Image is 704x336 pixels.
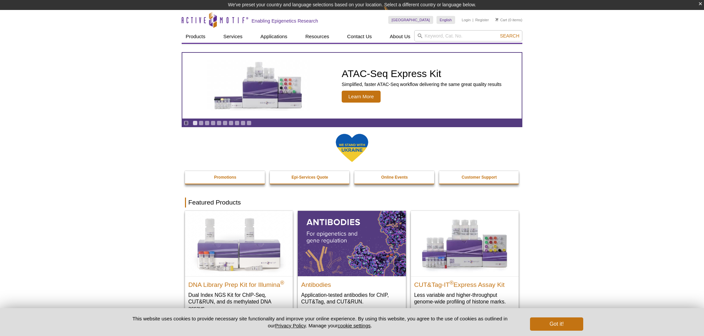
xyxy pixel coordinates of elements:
[354,171,435,184] a: Online Events
[188,278,289,288] h2: DNA Library Prep Kit for Illumina
[182,53,522,119] article: ATAC-Seq Express Kit
[472,16,473,24] li: |
[462,175,497,180] strong: Customer Support
[411,211,519,276] img: CUT&Tag-IT® Express Assay Kit
[342,69,501,79] h2: ATAC-Seq Express Kit
[214,175,236,180] strong: Promotions
[235,121,240,126] a: Go to slide 8
[301,292,402,305] p: Application-tested antibodies for ChIP, CUT&Tag, and CUT&RUN.
[275,323,306,328] a: Privacy Policy
[291,175,328,180] strong: Epi-Services Quote
[449,280,453,285] sup: ®
[530,317,583,331] button: Got it!
[414,292,515,305] p: Less variable and higher-throughput genome-wide profiling of histone marks​.
[411,211,519,311] a: CUT&Tag-IT® Express Assay Kit CUT&Tag-IT®Express Assay Kit Less variable and higher-throughput ge...
[500,33,519,39] span: Search
[301,278,402,288] h2: Antibodies
[199,121,204,126] a: Go to slide 2
[342,81,501,87] p: Simplified, faster ATAC-Seq workflow delivering the same great quality results
[414,30,522,42] input: Keyword, Cat. No.
[388,16,433,24] a: [GEOGRAPHIC_DATA]
[188,292,289,312] p: Dual Index NGS Kit for ChIP-Seq, CUT&RUN, and ds methylated DNA assays.
[185,211,293,318] a: DNA Library Prep Kit for Illumina DNA Library Prep Kit for Illumina® Dual Index NGS Kit for ChIP-...
[475,18,489,22] a: Register
[335,133,369,163] img: We Stand With Ukraine
[211,121,216,126] a: Go to slide 4
[185,211,293,276] img: DNA Library Prep Kit for Illumina
[342,91,381,103] span: Learn More
[280,280,284,285] sup: ®
[298,211,406,276] img: All Antibodies
[205,121,210,126] a: Go to slide 3
[495,18,498,21] img: Your Cart
[338,323,371,328] button: cookie settings
[182,30,209,43] a: Products
[437,16,455,24] a: English
[381,175,408,180] strong: Online Events
[121,315,519,329] p: This website uses cookies to provide necessary site functionality and improve your online experie...
[185,198,519,208] h2: Featured Products
[495,16,522,24] li: (0 items)
[257,30,291,43] a: Applications
[229,121,234,126] a: Go to slide 7
[343,30,376,43] a: Contact Us
[439,171,520,184] a: Customer Support
[204,60,314,111] img: ATAC-Seq Express Kit
[462,18,471,22] a: Login
[298,211,406,311] a: All Antibodies Antibodies Application-tested antibodies for ChIP, CUT&Tag, and CUT&RUN.
[182,53,522,119] a: ATAC-Seq Express Kit ATAC-Seq Express Kit Simplified, faster ATAC-Seq workflow delivering the sam...
[301,30,333,43] a: Resources
[498,33,521,39] button: Search
[495,18,507,22] a: Cart
[223,121,228,126] a: Go to slide 6
[219,30,247,43] a: Services
[217,121,222,126] a: Go to slide 5
[270,171,350,184] a: Epi-Services Quote
[184,121,189,126] a: Toggle autoplay
[386,30,415,43] a: About Us
[252,18,318,24] h2: Enabling Epigenetics Research
[241,121,246,126] a: Go to slide 9
[193,121,198,126] a: Go to slide 1
[185,171,265,184] a: Promotions
[384,5,401,21] img: Change Here
[247,121,252,126] a: Go to slide 10
[414,278,515,288] h2: CUT&Tag-IT Express Assay Kit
